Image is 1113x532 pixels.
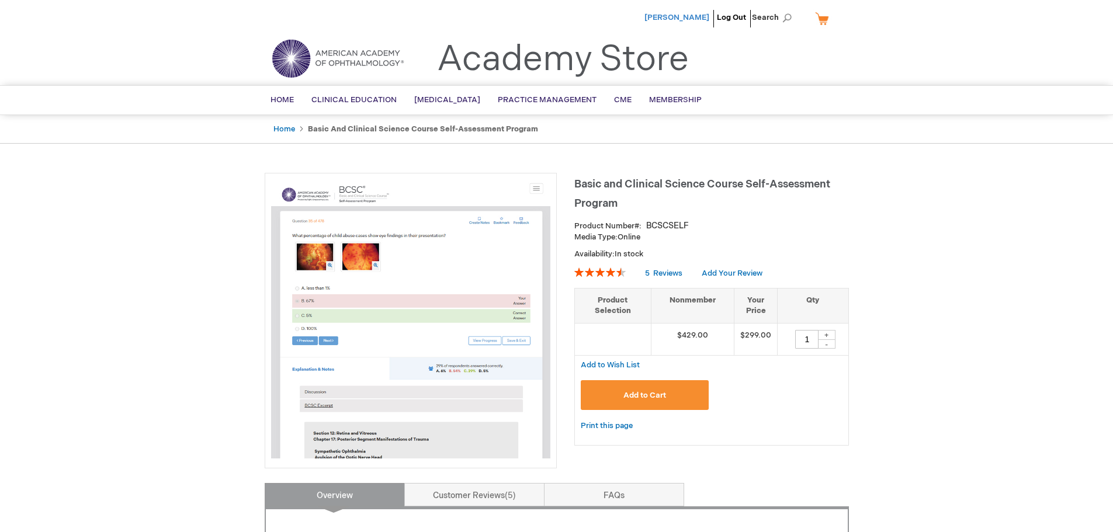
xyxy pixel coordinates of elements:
span: CME [614,95,632,105]
strong: Product Number [574,221,642,231]
td: $299.00 [734,323,778,355]
th: Product Selection [575,288,651,323]
a: Add Your Review [702,269,762,278]
p: Availability: [574,249,849,260]
span: Membership [649,95,702,105]
th: Qty [778,288,848,323]
img: Basic and Clinical Science Course Self-Assessment Program [271,179,550,458]
span: Clinical Education [311,95,397,105]
a: FAQs [544,483,684,506]
a: Overview [265,483,405,506]
a: Customer Reviews5 [404,483,545,506]
span: Practice Management [498,95,597,105]
a: Log Out [717,13,746,22]
th: Your Price [734,288,778,323]
a: Add to Wish List [581,360,640,370]
div: 92% [574,267,626,277]
span: In stock [615,249,643,259]
span: Reviews [653,269,682,278]
span: 5 [505,491,516,500]
a: 5 Reviews [645,269,684,278]
th: Nonmember [651,288,734,323]
span: Add to Wish List [581,360,640,370]
a: Print this page [581,419,633,433]
span: [MEDICAL_DATA] [414,95,480,105]
div: BCSCSELF [646,220,689,232]
a: Academy Store [437,39,689,81]
span: Basic and Clinical Science Course Self-Assessment Program [574,178,830,210]
strong: Basic and Clinical Science Course Self-Assessment Program [308,124,538,134]
p: Online [574,232,849,243]
input: Qty [795,330,819,349]
span: 5 [645,269,650,278]
strong: Media Type: [574,232,618,242]
div: + [818,330,835,340]
span: Home [271,95,294,105]
a: Home [273,124,295,134]
span: Add to Cart [623,391,666,400]
div: - [818,339,835,349]
a: [PERSON_NAME] [644,13,709,22]
button: Add to Cart [581,380,709,410]
td: $429.00 [651,323,734,355]
span: Search [752,6,796,29]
